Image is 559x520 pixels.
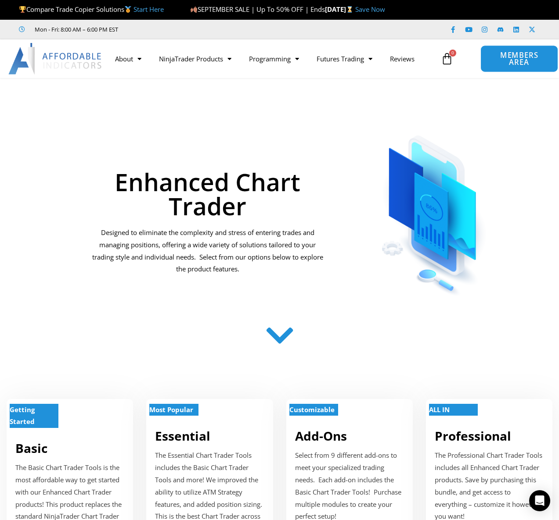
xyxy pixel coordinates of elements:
[130,25,262,34] iframe: Customer reviews powered by Trustpilot
[355,5,385,14] a: Save Now
[10,405,35,426] strong: Getting Started
[435,427,511,444] a: Professional
[357,118,509,298] img: ChartTrader | Affordable Indicators – NinjaTrader
[190,5,325,14] span: SEPTEMBER SALE | Up To 50% OFF | Ends
[191,6,197,13] img: 🍂
[429,405,450,414] strong: ALL IN
[149,405,193,414] strong: Most Popular
[480,45,558,72] a: MEMBERS AREA
[106,49,436,69] nav: Menu
[428,46,466,71] a: 0
[15,440,47,456] a: Basic
[8,43,103,75] img: LogoAI | Affordable Indicators – NinjaTrader
[133,5,164,14] a: Start Here
[155,427,210,444] a: Essential
[381,49,423,69] a: Reviews
[529,490,550,511] div: Open Intercom Messenger
[91,170,324,218] h1: Enhanced Chart Trader
[32,24,118,35] span: Mon - Fri: 8:00 AM – 6:00 PM EST
[346,6,353,13] img: ⌛
[325,5,355,14] strong: [DATE]
[91,227,324,275] p: Designed to eliminate the complexity and stress of entering trades and managing positions, offeri...
[308,49,381,69] a: Futures Trading
[240,49,308,69] a: Programming
[490,52,548,66] span: MEMBERS AREA
[295,427,347,444] a: Add-Ons
[106,49,150,69] a: About
[19,5,164,14] span: Compare Trade Copier Solutions
[125,6,131,13] img: 🥇
[289,405,335,414] strong: Customizable
[150,49,240,69] a: NinjaTrader Products
[449,50,456,57] span: 0
[19,6,26,13] img: 🏆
